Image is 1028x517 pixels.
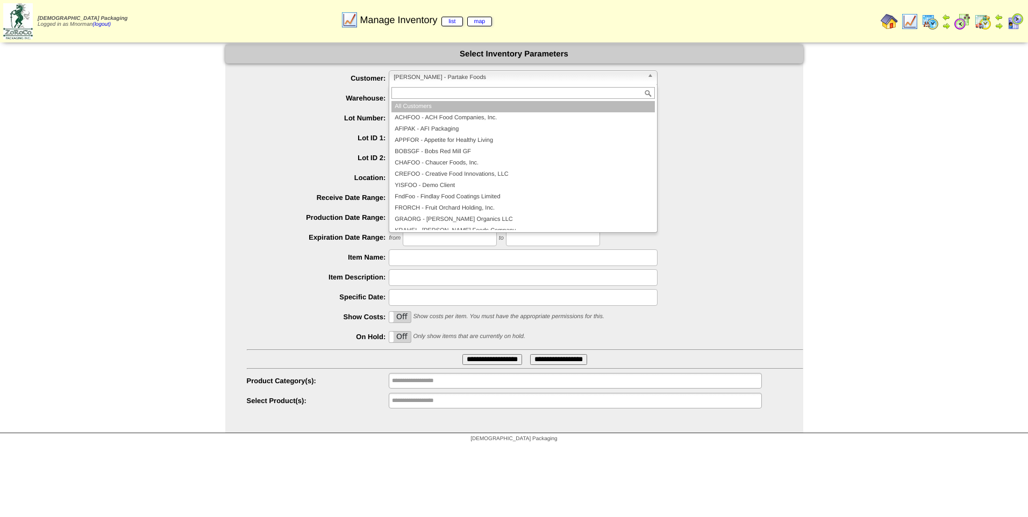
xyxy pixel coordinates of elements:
label: On Hold: [247,333,389,341]
span: [PERSON_NAME] - Partake Foods [394,71,643,84]
label: Lot ID 2: [247,154,389,162]
li: All Customers [391,101,655,112]
label: Specific Date: [247,293,389,301]
label: Product Category(s): [247,377,389,385]
label: Off [389,332,411,342]
a: map [467,17,492,26]
label: Select Product(s): [247,397,389,405]
label: Expiration Date Range: [247,233,389,241]
label: Show Costs: [247,313,389,321]
li: YISFOO - Demo Client [391,180,655,191]
img: arrowright.gif [995,21,1003,30]
img: line_graph.gif [341,11,358,28]
li: APPFOR - Appetite for Healthy Living [391,135,655,146]
label: Item Description: [247,273,389,281]
li: ACHFOO - ACH Food Companies, Inc. [391,112,655,124]
label: Customer: [247,74,389,82]
label: Off [389,312,411,322]
label: Production Date Range: [247,213,389,221]
img: home.gif [881,13,898,30]
a: list [441,17,462,26]
label: Location: [247,174,389,182]
img: arrowright.gif [942,21,951,30]
div: Select Inventory Parameters [225,45,803,63]
li: BOBSGF - Bobs Red Mill GF [391,146,655,157]
a: (logout) [92,21,111,27]
label: Receive Date Range: [247,193,389,202]
img: calendarprod.gif [922,13,939,30]
span: [DEMOGRAPHIC_DATA] Packaging [470,436,557,442]
label: Warehouse: [247,94,389,102]
img: arrowleft.gif [942,13,951,21]
span: Only show items that are currently on hold. [413,333,525,340]
span: to [499,235,504,241]
span: from [389,235,401,241]
img: line_graph.gif [901,13,918,30]
img: zoroco-logo-small.webp [3,3,33,39]
label: Lot Number: [247,114,389,122]
img: calendarcustomer.gif [1006,13,1024,30]
img: arrowleft.gif [995,13,1003,21]
span: Manage Inventory [360,15,492,26]
label: Lot ID 1: [247,134,389,142]
span: [DEMOGRAPHIC_DATA] Packaging [38,16,127,21]
li: CHAFOO - Chaucer Foods, Inc. [391,157,655,169]
label: Item Name: [247,253,389,261]
li: AFIPAK - AFI Packaging [391,124,655,135]
span: Logged in as Mnorman [38,16,127,27]
li: GRAORG - [PERSON_NAME] Organics LLC [391,214,655,225]
span: Show costs per item. You must have the appropriate permissions for this. [413,313,604,320]
li: CREFOO - Creative Food Innovations, LLC [391,169,655,180]
li: FRORCH - Fruit Orchard Holding, Inc. [391,203,655,214]
div: OnOff [389,331,411,343]
li: FndFoo - Findlay Food Coatings Limited [391,191,655,203]
div: OnOff [389,311,411,323]
img: calendarblend.gif [954,13,971,30]
li: KRAHEI - [PERSON_NAME] Foods Company [391,225,655,236]
img: calendarinout.gif [974,13,991,30]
